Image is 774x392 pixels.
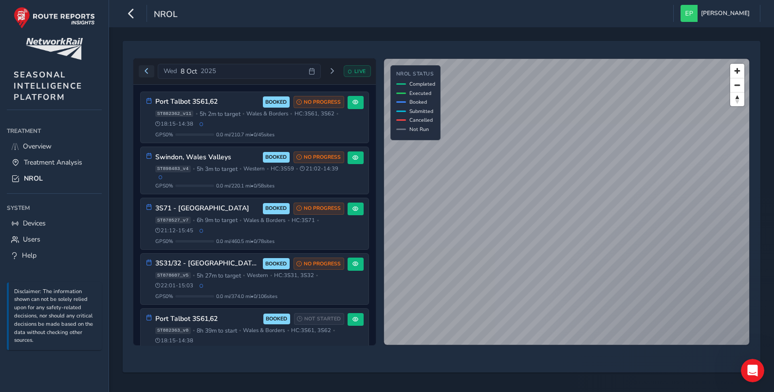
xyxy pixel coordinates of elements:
[292,217,315,224] span: HC: 3S71
[384,59,750,345] canvas: Map
[216,131,275,138] span: 0.0 mi / 210.7 mi • 0 / 45 sites
[681,5,753,22] button: [PERSON_NAME]
[196,111,198,116] span: •
[155,260,259,268] h3: 3S31/32 - [GEOGRAPHIC_DATA], [GEOGRAPHIC_DATA] [GEOGRAPHIC_DATA] & [GEOGRAPHIC_DATA]
[243,217,285,224] span: Wales & Borders
[155,111,194,117] span: ST882362_v11
[701,5,750,22] span: [PERSON_NAME]
[14,7,95,29] img: rr logo
[243,327,285,334] span: Wales & Borders
[324,65,340,77] button: Next day
[681,5,698,22] img: diamond-layout
[265,153,287,161] span: BOOKED
[246,110,288,117] span: Wales & Borders
[336,111,338,116] span: •
[240,166,241,171] span: •
[741,359,764,382] iframe: Intercom live chat
[155,327,191,334] span: ST882363_v8
[304,260,341,268] span: NO PROGRESS
[409,80,435,88] span: Completed
[193,273,195,278] span: •
[730,64,744,78] button: Zoom in
[287,328,289,333] span: •
[155,153,259,162] h3: Swindon, Wales Valleys
[200,110,240,118] span: 5h 2m to target
[247,272,268,279] span: Western
[155,98,259,106] h3: Port Talbot 3S61,62
[290,111,292,116] span: •
[291,327,331,334] span: HC: 3S61, 3S62
[354,68,366,75] span: LIVE
[270,273,272,278] span: •
[316,273,318,278] span: •
[7,124,102,138] div: Treatment
[409,108,433,115] span: Submitted
[155,182,173,189] span: GPS 0 %
[409,98,427,106] span: Booked
[193,166,195,171] span: •
[23,219,46,228] span: Devices
[24,158,82,167] span: Treatment Analysis
[288,218,290,223] span: •
[154,8,178,22] span: NROL
[265,98,287,106] span: BOOKED
[155,217,191,224] span: ST878527_v7
[155,227,194,234] span: 21:12 - 15:45
[155,131,173,138] span: GPS 0 %
[7,170,102,187] a: NROL
[7,154,102,170] a: Treatment Analysis
[155,238,173,245] span: GPS 0 %
[7,201,102,215] div: System
[14,69,82,103] span: SEASONAL INTELLIGENCE PLATFORM
[266,315,287,323] span: BOOKED
[23,235,40,244] span: Users
[14,288,97,345] p: Disclaimer: The information shown can not be solely relied upon for any safety-related decisions,...
[300,165,338,172] span: 21:02 - 14:39
[139,65,155,77] button: Previous day
[155,272,191,279] span: ST878607_v5
[193,328,195,333] span: •
[197,272,241,280] span: 5h 27m to target
[409,90,431,97] span: Executed
[396,71,435,77] h4: NROL Status
[304,98,341,106] span: NO PROGRESS
[216,238,275,245] span: 0.0 mi / 460.5 mi • 0 / 78 sites
[201,67,216,75] span: 2025
[243,273,245,278] span: •
[242,111,244,116] span: •
[155,205,259,213] h3: 3S71 - [GEOGRAPHIC_DATA]
[267,166,269,171] span: •
[7,215,102,231] a: Devices
[296,166,298,171] span: •
[7,231,102,247] a: Users
[409,126,429,133] span: Not Run
[181,67,197,76] span: 8 Oct
[197,165,238,173] span: 5h 3m to target
[409,116,433,124] span: Cancelled
[265,205,287,212] span: BOOKED
[243,165,264,172] span: Western
[304,205,341,212] span: NO PROGRESS
[7,138,102,154] a: Overview
[216,293,277,300] span: 0.0 mi / 374.0 mi • 0 / 106 sites
[304,315,341,323] span: NOT STARTED
[24,174,43,183] span: NROL
[197,327,237,335] span: 8h 39m to start
[317,218,319,223] span: •
[216,182,275,189] span: 0.0 mi / 220.1 mi • 0 / 58 sites
[22,251,37,260] span: Help
[274,272,314,279] span: HC: 3S31, 3S32
[26,38,83,60] img: customer logo
[155,282,194,289] span: 22:01 - 15:03
[295,110,334,117] span: HC: 3S61, 3S62
[7,247,102,263] a: Help
[333,328,335,333] span: •
[155,166,191,172] span: ST898483_v4
[155,315,260,323] h3: Port Talbot 3S61,62
[240,218,241,223] span: •
[304,153,341,161] span: NO PROGRESS
[193,218,195,223] span: •
[265,260,287,268] span: BOOKED
[23,142,52,151] span: Overview
[197,216,238,224] span: 6h 9m to target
